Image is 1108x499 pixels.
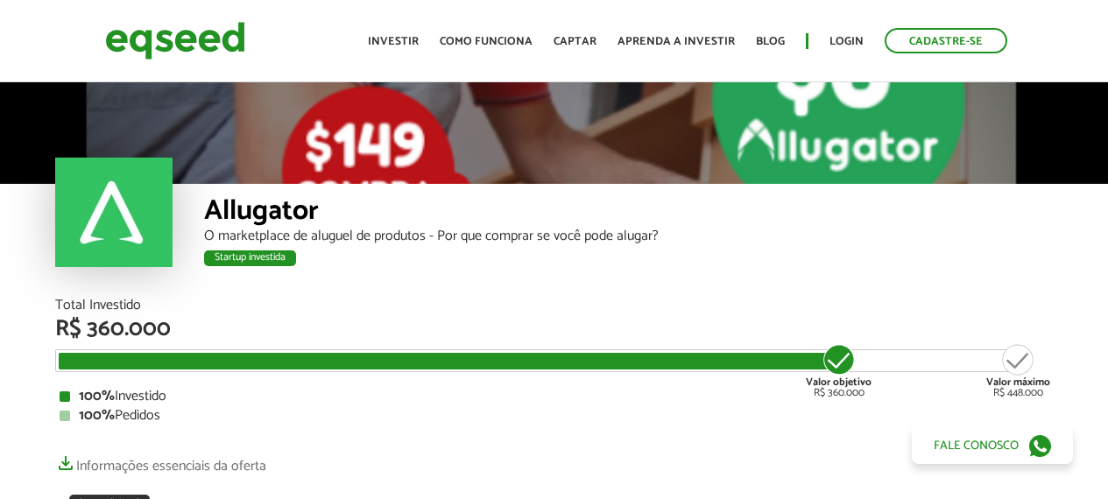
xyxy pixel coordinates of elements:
img: EqSeed [105,18,245,64]
div: Investido [60,390,1049,404]
a: Captar [554,36,596,47]
a: Cadastre-se [885,28,1007,53]
div: R$ 448.000 [986,342,1050,398]
div: Startup investida [204,250,296,266]
div: R$ 360.000 [806,342,872,398]
a: Aprenda a investir [618,36,735,47]
strong: 100% [79,384,115,408]
strong: Valor objetivo [806,374,872,390]
div: R$ 360.000 [55,318,1054,341]
a: Investir [368,36,419,47]
a: Blog [756,36,785,47]
div: Total Investido [55,299,1054,313]
a: Login [829,36,864,47]
div: Allugator [204,197,1054,229]
a: Informações essenciais da oferta [55,449,266,474]
strong: Valor máximo [986,374,1050,390]
strong: 100% [79,404,115,427]
a: Como funciona [440,36,533,47]
a: Fale conosco [912,427,1073,464]
div: Pedidos [60,409,1049,423]
div: O marketplace de aluguel de produtos - Por que comprar se você pode alugar? [204,229,1054,243]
